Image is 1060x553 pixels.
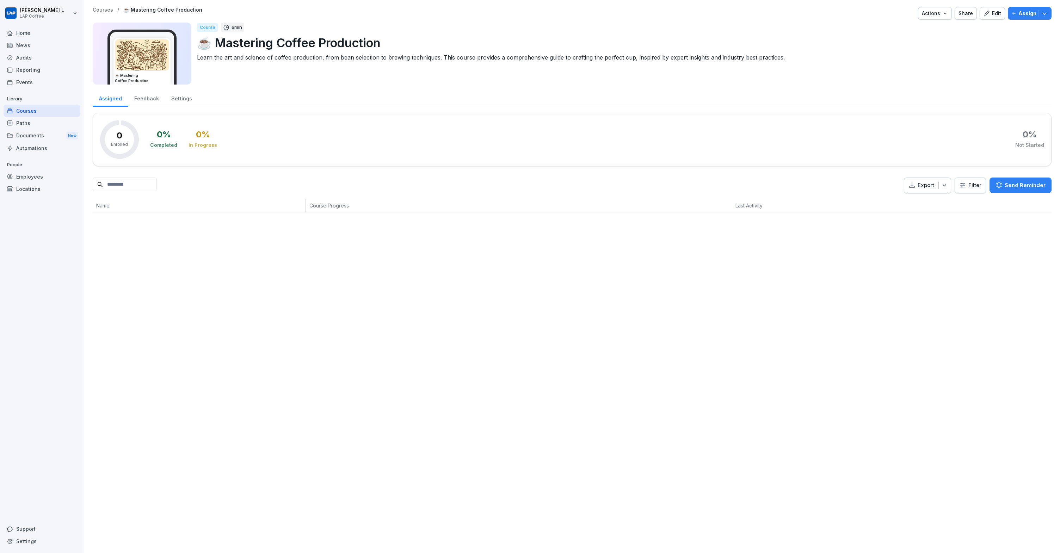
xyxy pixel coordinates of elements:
div: Actions [922,10,948,17]
div: Share [959,10,973,17]
div: Documents [4,129,80,142]
div: Course [197,23,218,32]
a: ☕ Mastering Coffee Production [123,7,202,13]
a: Employees [4,170,80,183]
p: Course Progress [309,202,569,209]
a: Feedback [128,89,165,107]
p: Send Reminder [1005,181,1046,189]
a: Assigned [93,89,128,107]
p: / [117,7,119,13]
p: People [4,159,80,170]
div: 0 % [196,130,210,139]
button: Edit [980,7,1005,20]
a: Settings [4,535,80,547]
p: [PERSON_NAME] L [20,7,64,13]
p: Export [918,181,934,189]
a: Events [4,76,80,88]
a: DocumentsNew [4,129,80,142]
img: d8d31arrg757co89kmfchh2f.png [115,39,169,70]
button: Assign [1008,7,1052,20]
a: Locations [4,183,80,195]
div: 0 % [157,130,171,139]
div: In Progress [189,142,217,149]
p: Library [4,93,80,105]
div: Edit [984,10,1001,17]
a: Automations [4,142,80,154]
div: New [66,132,78,140]
a: Courses [93,7,113,13]
div: Support [4,523,80,535]
div: 0 % [1023,130,1037,139]
p: Last Activity [735,202,862,209]
button: Actions [918,7,952,20]
div: Completed [150,142,177,149]
button: Send Reminder [990,178,1052,193]
a: News [4,39,80,51]
p: Learn the art and science of coffee production, from bean selection to brewing techniques. This c... [197,53,1046,62]
p: Assign [1018,10,1036,17]
p: Name [96,202,302,209]
p: Enrolled [111,141,128,148]
p: ☕ Mastering Coffee Production [197,34,1046,52]
button: Share [955,7,977,20]
a: Courses [4,105,80,117]
div: Not Started [1015,142,1044,149]
button: Filter [955,178,986,193]
a: Reporting [4,64,80,76]
p: 0 [117,131,122,140]
p: 6 min [232,24,242,31]
p: LAP Coffee [20,14,64,19]
a: Audits [4,51,80,64]
div: Filter [959,182,981,189]
a: Paths [4,117,80,129]
a: Home [4,27,80,39]
button: Export [904,178,951,193]
h3: ☕ Mastering Coffee Production [115,73,169,83]
a: Settings [165,89,198,107]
